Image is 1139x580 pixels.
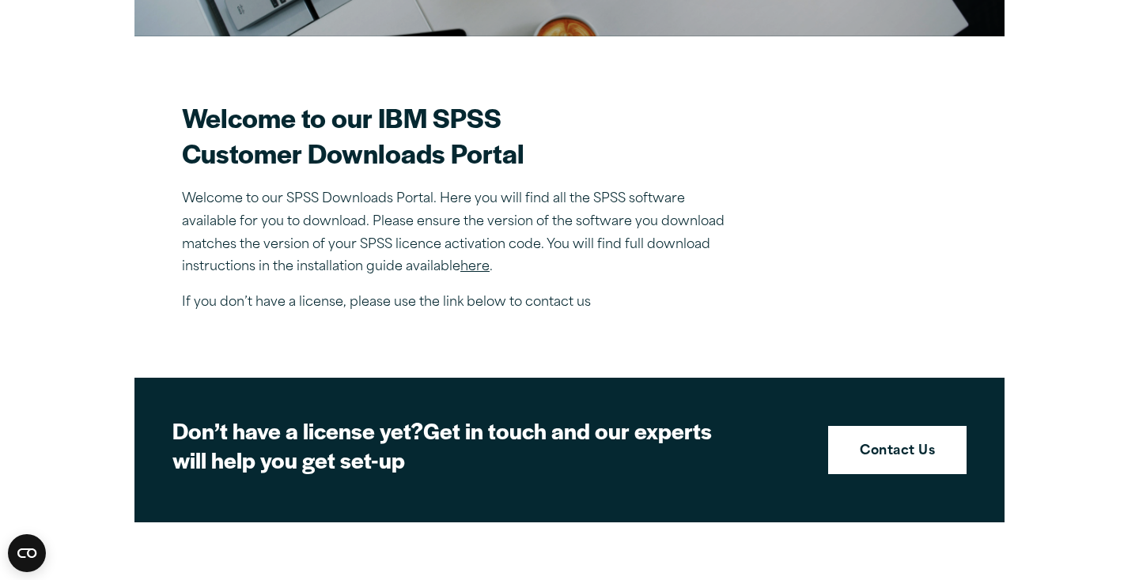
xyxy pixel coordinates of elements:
[860,442,935,462] strong: Contact Us
[182,100,736,171] h2: Welcome to our IBM SPSS Customer Downloads Portal
[182,292,736,314] p: If you don’t have a license, please use the link below to contact us
[182,188,736,279] p: Welcome to our SPSS Downloads Portal. Here you will find all the SPSS software available for you ...
[8,534,46,572] button: Open CMP widget
[172,416,726,475] h2: Get in touch and our experts will help you get set-up
[172,414,423,446] strong: Don’t have a license yet?
[828,426,967,475] a: Contact Us
[460,261,490,273] a: here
